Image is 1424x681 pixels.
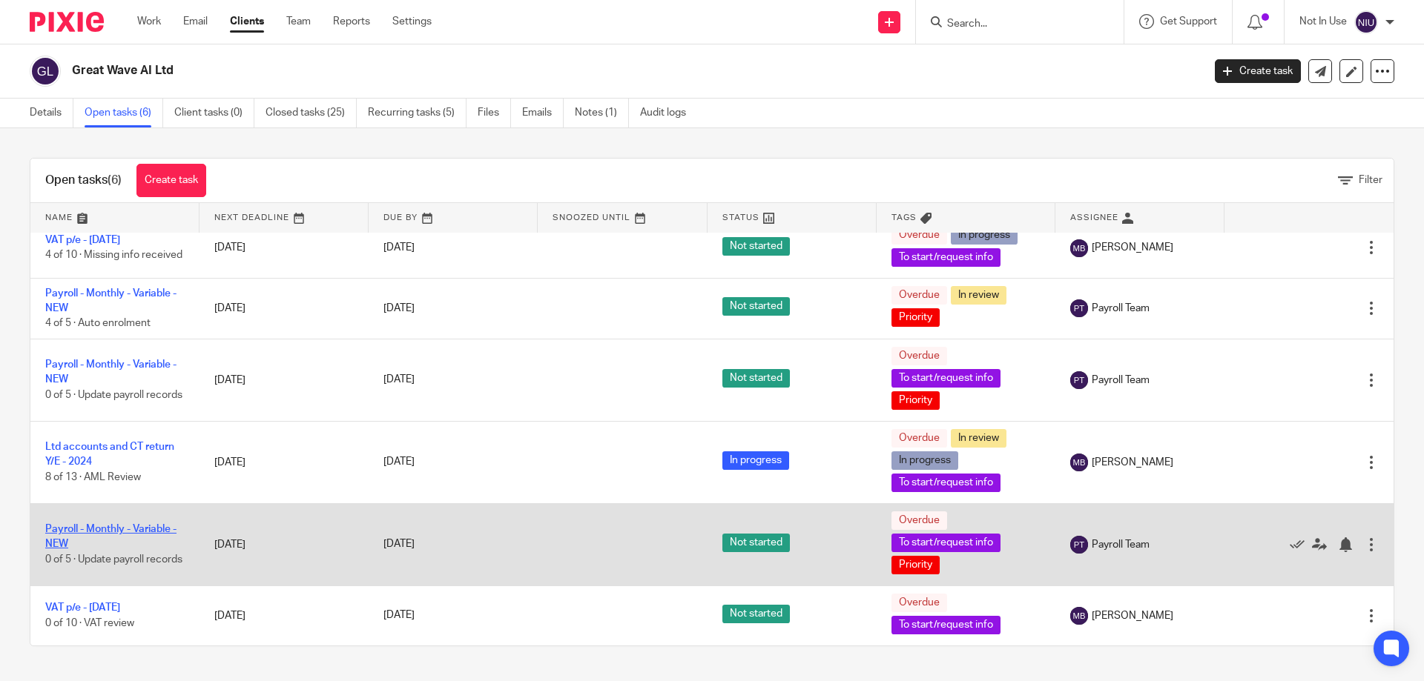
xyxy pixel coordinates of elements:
span: In progress [951,226,1018,245]
span: Payroll Team [1092,537,1150,552]
span: In review [951,429,1006,448]
a: Payroll - Monthly - Variable - NEW [45,359,177,385]
a: Files [478,99,511,127]
a: Emails [522,99,564,127]
td: [DATE] [200,339,369,421]
img: Pixie [30,12,104,32]
span: Overdue [891,226,947,245]
a: Payroll - Monthly - Variable - NEW [45,288,177,313]
img: svg%3E [1354,10,1378,34]
span: Overdue [891,594,947,612]
td: [DATE] [200,278,369,339]
span: [DATE] [383,375,415,385]
a: VAT p/e - [DATE] [45,602,120,613]
span: To start/request info [891,534,1001,552]
a: Payroll - Monthly - Variable - NEW [45,524,177,549]
span: [DATE] [383,539,415,550]
span: Not started [722,237,790,256]
span: Overdue [891,347,947,365]
img: svg%3E [1070,239,1088,257]
span: (6) [108,174,122,186]
a: Notes (1) [575,99,629,127]
span: Priority [891,308,940,327]
h2: Great Wave AI Ltd [72,63,969,79]
span: Overdue [891,286,947,305]
td: [DATE] [200,421,369,503]
span: [DATE] [383,457,415,468]
img: svg%3E [1070,299,1088,317]
span: Not started [722,605,790,623]
a: Open tasks (6) [85,99,163,127]
span: Not started [722,534,790,552]
span: [PERSON_NAME] [1092,455,1173,470]
img: svg%3E [1070,536,1088,554]
span: 4 of 10 · Missing info received [45,250,182,261]
a: Ltd accounts and CT return Y/E - 2024 [45,442,174,467]
a: Team [286,14,311,29]
span: Overdue [891,511,947,530]
span: [DATE] [383,611,415,621]
td: [DATE] [200,218,369,278]
span: Snoozed Until [553,213,630,222]
h1: Open tasks [45,173,122,188]
span: To start/request info [891,474,1001,492]
span: Priority [891,556,940,574]
a: Settings [392,14,432,29]
td: [DATE] [200,585,369,645]
span: Not started [722,369,790,388]
span: [DATE] [383,303,415,313]
a: Recurring tasks (5) [368,99,467,127]
span: In progress [891,451,958,470]
span: Not started [722,297,790,316]
a: Audit logs [640,99,697,127]
span: 0 of 10 · VAT review [45,618,134,628]
input: Search [946,18,1079,31]
span: [DATE] [383,242,415,253]
span: 0 of 5 · Update payroll records [45,390,182,400]
img: svg%3E [30,56,61,87]
img: svg%3E [1070,371,1088,389]
span: [PERSON_NAME] [1092,240,1173,255]
span: Status [722,213,759,222]
span: Get Support [1160,16,1217,27]
a: Client tasks (0) [174,99,254,127]
a: Email [183,14,208,29]
span: To start/request info [891,369,1001,388]
span: 8 of 13 · AML Review [45,472,141,482]
img: svg%3E [1070,607,1088,625]
a: Create task [136,164,206,197]
a: Reports [333,14,370,29]
span: To start/request info [891,616,1001,634]
span: Overdue [891,429,947,448]
p: Not In Use [1299,14,1347,29]
span: [PERSON_NAME] [1092,608,1173,623]
span: Payroll Team [1092,373,1150,388]
td: [DATE] [200,503,369,585]
a: Create task [1215,59,1301,83]
span: 4 of 5 · Auto enrolment [45,318,151,328]
img: svg%3E [1070,454,1088,471]
span: Filter [1359,175,1382,185]
span: Priority [891,391,940,410]
a: Work [137,14,161,29]
span: In review [951,286,1006,305]
span: 0 of 5 · Update payroll records [45,554,182,565]
span: Tags [891,213,917,222]
a: Mark as done [1290,537,1312,551]
span: In progress [722,451,789,470]
span: Payroll Team [1092,301,1150,316]
span: To start/request info [891,248,1001,267]
a: Closed tasks (25) [266,99,357,127]
a: VAT p/e - [DATE] [45,235,120,245]
a: Details [30,99,73,127]
a: Clients [230,14,264,29]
